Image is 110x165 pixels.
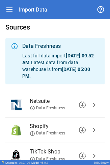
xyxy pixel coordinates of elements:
span: Netsuite [30,97,88,105]
h6: Sources [5,22,105,33]
p: Last full data import . Latest data from data warehouse is from [22,52,99,79]
span: TikTok Shop [30,148,88,156]
div: Import Data [19,6,47,13]
img: Netsuite [11,99,22,110]
div: Drivepoint [5,161,30,164]
span: downloading [78,101,86,109]
span: downloading [78,126,86,134]
span: Shopify [30,122,88,130]
img: TikTok Shop [11,150,21,161]
span: chevron_right [90,101,98,109]
span: downloading [78,151,86,160]
span: chevron_right [90,151,98,160]
b: [DATE] 09:52 AM [22,53,94,65]
span: Data Freshness [30,130,65,136]
div: DIBS Beauty [94,161,109,164]
b: [DATE] 05:00 PM . [22,67,90,79]
span: v 5.0.2 [40,161,48,164]
span: Data Freshness [30,156,65,162]
div: Data Freshness [22,42,99,50]
span: Data Freshness [30,105,65,111]
span: chevron_right [90,126,98,134]
span: v 6.0.106 [19,161,30,164]
img: Drivepoint [1,161,4,163]
img: Shopify [11,125,22,135]
div: Model [31,161,48,164]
